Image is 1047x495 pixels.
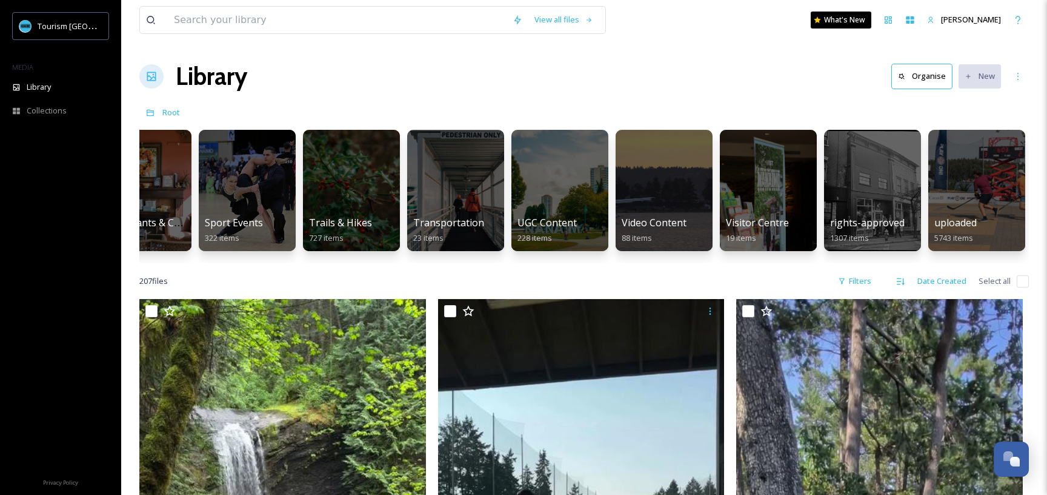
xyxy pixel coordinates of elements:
a: rights-approved1307 items [830,217,905,243]
span: Tourism [GEOGRAPHIC_DATA] [38,20,146,32]
span: 19 items [726,232,756,243]
a: Visitor Centre19 items [726,217,789,243]
input: Search your library [168,7,507,33]
a: [PERSON_NAME] [921,8,1007,32]
span: UGC Content [517,216,577,229]
span: Collections [27,105,67,116]
a: View all files [528,8,599,32]
span: Video Content [622,216,686,229]
span: Root [162,107,180,118]
button: Organise [891,64,952,89]
a: What's New [811,12,871,29]
a: Trails & Hikes727 items [309,217,372,243]
div: Date Created [911,269,972,293]
span: Restaurants & Cafes (by business) [101,216,256,229]
a: Privacy Policy [43,474,78,489]
a: Sport Events322 items [205,217,263,243]
span: 727 items [309,232,344,243]
a: Root [162,105,180,120]
a: Library [176,58,247,95]
a: uploaded5743 items [934,217,977,243]
a: Organise [891,64,959,89]
span: [PERSON_NAME] [941,14,1001,25]
div: Filters [832,269,877,293]
img: tourism_nanaimo_logo.jpeg [19,20,32,32]
span: 207 file s [139,275,168,287]
span: Visitor Centre [726,216,789,229]
a: UGC Content228 items [517,217,577,243]
span: MEDIA [12,62,33,72]
span: Transportation [413,216,484,229]
a: Video Content88 items [622,217,686,243]
span: 228 items [517,232,552,243]
span: 322 items [205,232,239,243]
span: Library [27,81,51,93]
a: Restaurants & Cafes (by business) [101,217,256,243]
span: rights-approved [830,216,905,229]
a: Transportation23 items [413,217,484,243]
span: Select all [979,275,1011,287]
span: 5743 items [934,232,973,243]
span: Sport Events [205,216,263,229]
span: Privacy Policy [43,479,78,487]
button: New [959,64,1001,88]
span: 88 items [622,232,652,243]
button: Open Chat [994,442,1029,477]
span: uploaded [934,216,977,229]
span: 23 items [413,232,444,243]
span: 1307 items [830,232,869,243]
span: Trails & Hikes [309,216,372,229]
